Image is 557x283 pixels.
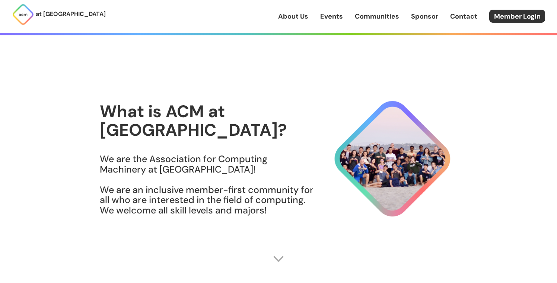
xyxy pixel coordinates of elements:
[278,12,308,21] a: About Us
[100,102,314,139] h1: What is ACM at [GEOGRAPHIC_DATA]?
[100,154,314,215] h3: We are the Association for Computing Machinery at [GEOGRAPHIC_DATA]! We are an inclusive member-f...
[314,94,457,223] img: About Hero Image
[273,253,284,264] img: Scroll Arrow
[411,12,438,21] a: Sponsor
[36,9,106,19] p: at [GEOGRAPHIC_DATA]
[489,10,545,23] a: Member Login
[320,12,343,21] a: Events
[355,12,399,21] a: Communities
[12,3,106,26] a: at [GEOGRAPHIC_DATA]
[450,12,477,21] a: Contact
[12,3,34,26] img: ACM Logo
